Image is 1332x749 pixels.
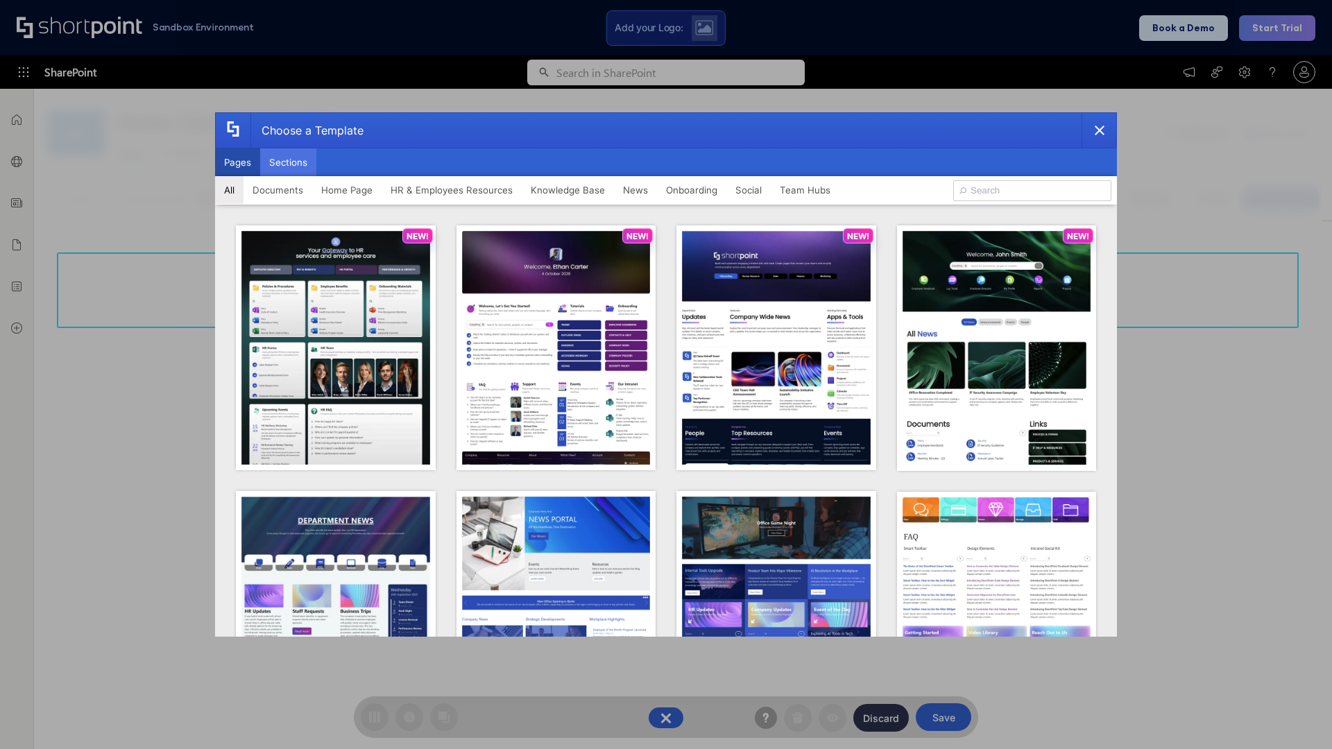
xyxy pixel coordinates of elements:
iframe: Chat Widget [1263,682,1332,749]
button: Onboarding [657,176,726,204]
button: HR & Employees Resources [382,176,522,204]
button: Knowledge Base [522,176,614,204]
button: Social [726,176,771,204]
p: NEW! [1067,231,1089,241]
button: All [215,176,244,204]
p: NEW! [626,231,649,241]
button: Pages [215,148,260,176]
button: News [614,176,657,204]
button: Home Page [312,176,382,204]
button: Sections [260,148,316,176]
div: template selector [215,112,1117,637]
input: Search [953,180,1111,201]
button: Documents [244,176,312,204]
div: Choose a Template [250,113,364,148]
p: NEW! [847,231,869,241]
button: Team Hubs [771,176,839,204]
p: NEW! [407,231,429,241]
